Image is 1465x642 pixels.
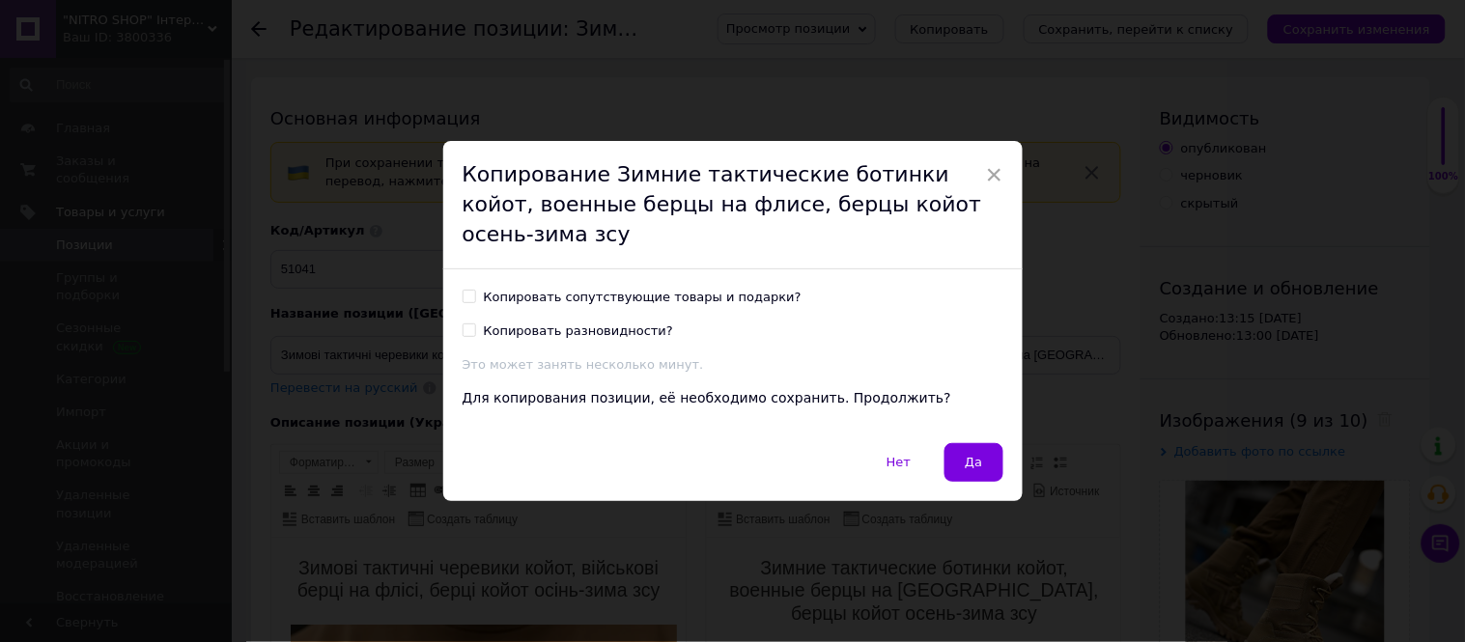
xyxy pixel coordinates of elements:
[463,357,704,372] span: Это может занять несколько минут.
[866,443,931,482] button: Нет
[484,322,674,340] div: Копировать разновидности?
[944,443,1002,482] button: Да
[965,455,982,469] span: Да
[887,455,911,469] span: Нет
[463,389,1003,408] div: Для копирования позиции, её необходимо сохранить. Продолжить?
[19,19,395,598] h2: Зимние тактические ботинки койот, военные берцы на [GEOGRAPHIC_DATA], берцы койот осень-зима зсу
[484,289,802,306] div: Копировать сопутствующие товары и подарки?
[443,141,1023,269] div: Копирование Зимние тактические ботинки койот, военные берцы на флисе, берцы койот осень-зима зсу
[986,158,1003,191] span: ×
[19,19,395,575] h2: Зимові тактичні черевики койот, військові берці на флісі, берці койот осінь-зима зсу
